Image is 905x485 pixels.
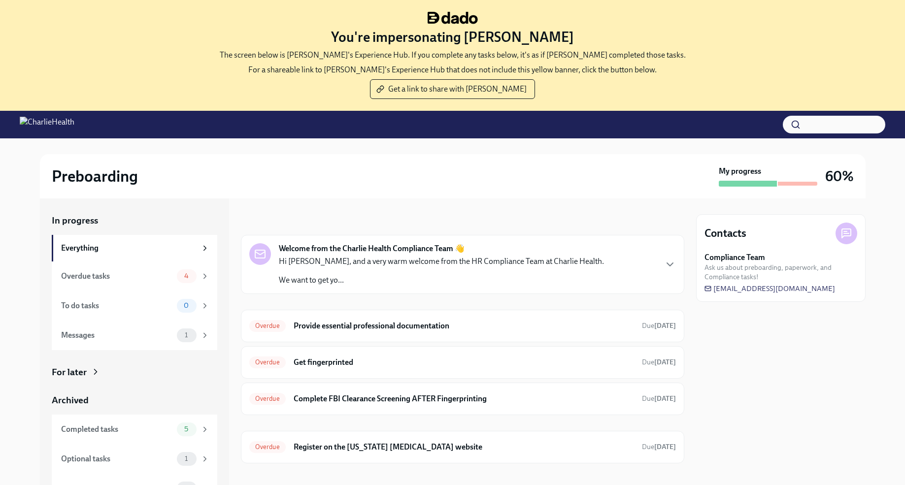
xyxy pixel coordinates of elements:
[654,358,676,366] strong: [DATE]
[52,444,217,474] a: Optional tasks1
[370,79,535,99] button: Get a link to share with [PERSON_NAME]
[249,395,286,402] span: Overdue
[61,424,173,435] div: Completed tasks
[179,331,194,339] span: 1
[654,443,676,451] strong: [DATE]
[294,393,634,404] h6: Complete FBI Clearance Screening AFTER Fingerprinting
[61,243,197,254] div: Everything
[249,391,676,407] a: OverdueComplete FBI Clearance Screening AFTER FingerprintingDue[DATE]
[294,357,634,368] h6: Get fingerprinted
[178,272,195,280] span: 4
[654,322,676,330] strong: [DATE]
[52,415,217,444] a: Completed tasks5
[642,322,676,330] span: Due
[294,442,634,453] h6: Register on the [US_STATE] [MEDICAL_DATA] website
[704,252,765,263] strong: Compliance Team
[61,330,173,341] div: Messages
[825,167,854,185] h3: 60%
[642,443,676,451] span: Due
[704,226,746,241] h4: Contacts
[654,394,676,403] strong: [DATE]
[52,214,217,227] a: In progress
[61,271,173,282] div: Overdue tasks
[249,318,676,334] a: OverdueProvide essential professional documentationDue[DATE]
[279,275,604,286] p: We want to get yo...
[642,394,676,403] span: September 27th, 2025 08:00
[719,166,761,177] strong: My progress
[20,117,74,132] img: CharlieHealth
[378,84,527,94] span: Get a link to share with [PERSON_NAME]
[61,300,173,311] div: To do tasks
[52,366,87,379] div: For later
[249,355,676,370] a: OverdueGet fingerprintedDue[DATE]
[52,166,138,186] h2: Preboarding
[241,214,287,227] div: In progress
[179,455,194,462] span: 1
[220,50,686,61] p: The screen below is [PERSON_NAME]'s Experience Hub. If you complete any tasks below, it's as if [...
[331,28,574,46] h3: You're impersonating [PERSON_NAME]
[279,256,604,267] p: Hi [PERSON_NAME], and a very warm welcome from the HR Compliance Team at Charlie Health.
[704,284,835,293] a: [EMAIL_ADDRESS][DOMAIN_NAME]
[178,302,195,309] span: 0
[642,358,676,366] span: Due
[279,243,465,254] strong: Welcome from the Charlie Health Compliance Team 👋
[249,443,286,451] span: Overdue
[294,321,634,331] h6: Provide essential professional documentation
[249,322,286,329] span: Overdue
[61,453,173,464] div: Optional tasks
[428,12,478,24] img: dado
[52,261,217,291] a: Overdue tasks4
[178,425,194,433] span: 5
[248,65,657,75] p: For a shareable link to [PERSON_NAME]'s Experience Hub that does not include this yellow banner, ...
[249,439,676,455] a: OverdueRegister on the [US_STATE] [MEDICAL_DATA] websiteDue[DATE]
[642,357,676,367] span: September 24th, 2025 08:00
[52,321,217,350] a: Messages1
[52,291,217,321] a: To do tasks0
[52,366,217,379] a: For later
[642,321,676,330] span: September 23rd, 2025 08:00
[52,235,217,261] a: Everything
[642,442,676,452] span: September 20th, 2025 08:00
[704,263,857,282] span: Ask us about preboarding, paperwork, and Compliance tasks!
[642,394,676,403] span: Due
[249,358,286,366] span: Overdue
[52,394,217,407] a: Archived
